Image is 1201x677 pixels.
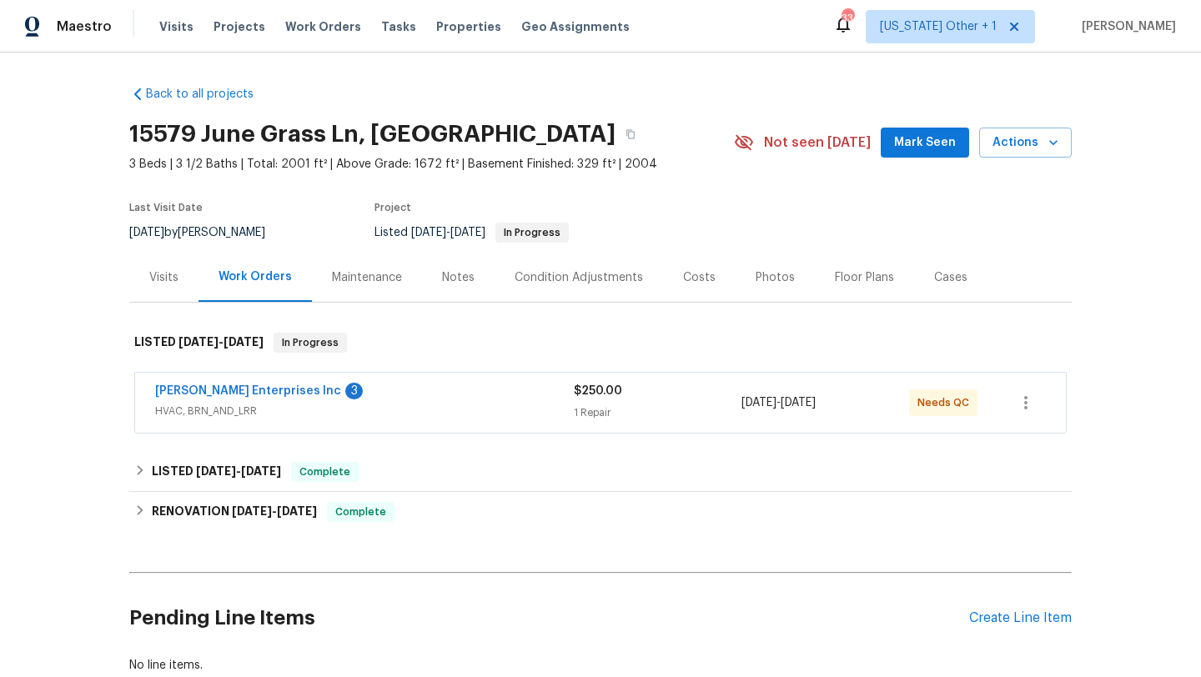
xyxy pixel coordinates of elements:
h6: LISTED [134,333,264,353]
div: 3 [345,383,363,399]
span: [DATE] [277,505,317,517]
div: by [PERSON_NAME] [129,223,285,243]
span: [PERSON_NAME] [1075,18,1176,35]
span: [DATE] [781,397,816,409]
div: Work Orders [219,268,292,285]
span: In Progress [275,334,345,351]
a: Back to all projects [129,86,289,103]
div: Costs [683,269,716,286]
span: [DATE] [232,505,272,517]
span: Needs QC [917,394,976,411]
div: Notes [442,269,475,286]
span: Actions [992,133,1058,153]
span: - [178,336,264,348]
span: [DATE] [241,465,281,477]
div: Create Line Item [969,610,1072,626]
span: Tasks [381,21,416,33]
span: [US_STATE] Other + 1 [880,18,997,35]
div: RENOVATION [DATE]-[DATE]Complete [129,492,1072,532]
span: Properties [436,18,501,35]
span: In Progress [497,228,567,238]
span: - [232,505,317,517]
span: Work Orders [285,18,361,35]
span: Listed [374,227,569,238]
div: LISTED [DATE]-[DATE]Complete [129,452,1072,492]
span: - [411,227,485,238]
button: Actions [979,128,1072,158]
span: Mark Seen [894,133,956,153]
span: - [741,394,816,411]
button: Copy Address [616,119,646,149]
div: Maintenance [332,269,402,286]
span: Geo Assignments [521,18,630,35]
span: $250.00 [574,385,622,397]
div: 33 [842,10,853,27]
span: - [196,465,281,477]
span: Last Visit Date [129,203,203,213]
span: [DATE] [129,227,164,238]
span: Complete [293,464,357,480]
h6: LISTED [152,462,281,482]
span: Not seen [DATE] [764,134,871,151]
span: [DATE] [411,227,446,238]
span: [DATE] [224,336,264,348]
span: [DATE] [741,397,776,409]
div: Condition Adjustments [515,269,643,286]
span: Projects [214,18,265,35]
div: Cases [934,269,967,286]
div: No line items. [129,657,1072,674]
div: Floor Plans [835,269,894,286]
span: Project [374,203,411,213]
span: [DATE] [450,227,485,238]
div: Photos [756,269,795,286]
h2: Pending Line Items [129,579,969,657]
span: [DATE] [196,465,236,477]
button: Mark Seen [881,128,969,158]
div: Visits [149,269,178,286]
a: [PERSON_NAME] Enterprises Inc [155,385,341,397]
div: 1 Repair [574,404,741,421]
div: LISTED [DATE]-[DATE]In Progress [129,316,1072,369]
span: Visits [159,18,193,35]
span: Complete [329,504,393,520]
span: [DATE] [178,336,219,348]
h6: RENOVATION [152,502,317,522]
span: Maestro [57,18,112,35]
h2: 15579 June Grass Ln, [GEOGRAPHIC_DATA] [129,126,616,143]
span: 3 Beds | 3 1/2 Baths | Total: 2001 ft² | Above Grade: 1672 ft² | Basement Finished: 329 ft² | 2004 [129,156,734,173]
span: HVAC, BRN_AND_LRR [155,403,574,419]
